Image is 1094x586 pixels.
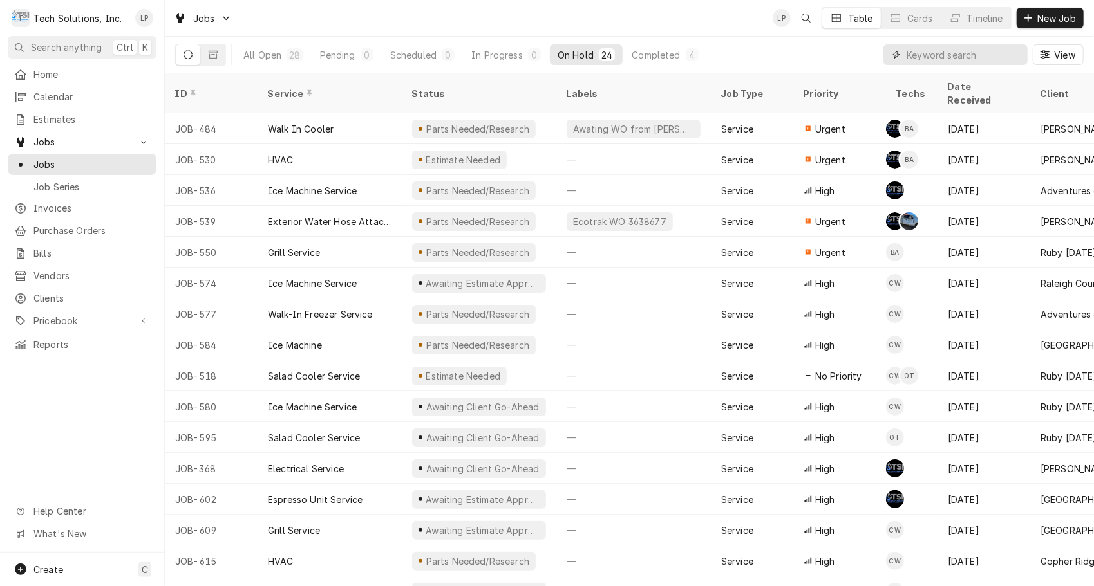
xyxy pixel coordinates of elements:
[886,398,904,416] div: Coleton Wallace's Avatar
[886,552,904,570] div: Coleton Wallace's Avatar
[8,154,156,175] a: Jobs
[1052,48,1078,62] span: View
[886,120,904,138] div: AF
[8,197,156,219] a: Invoices
[948,80,1017,107] div: Date Received
[8,220,156,241] a: Purchase Orders
[815,431,835,444] span: High
[815,554,835,568] span: High
[165,175,258,206] div: JOB-536
[886,274,904,292] div: CW
[900,151,918,169] div: Brian Alexander's Avatar
[165,360,258,391] div: JOB-518
[848,12,873,25] div: Table
[804,87,873,100] div: Priority
[556,144,711,175] div: —
[268,184,357,197] div: Ice Machine Service
[886,274,904,292] div: Coleton Wallace's Avatar
[8,176,156,197] a: Job Series
[556,329,711,360] div: —
[33,68,150,81] span: Home
[31,41,102,54] span: Search anything
[938,144,1030,175] div: [DATE]
[938,237,1030,268] div: [DATE]
[907,44,1021,65] input: Keyword search
[556,391,711,422] div: —
[424,307,531,321] div: Parts Needed/Research
[165,329,258,360] div: JOB-584
[815,524,835,537] span: High
[33,224,150,237] span: Purchase Orders
[1033,44,1084,65] button: View
[243,48,281,62] div: All Open
[268,215,391,228] div: Exterior Water Hose Attachments Are Broken
[169,8,237,29] a: Go to Jobs
[896,87,927,100] div: Techs
[900,151,918,169] div: BA
[556,453,711,484] div: —
[900,367,918,385] div: Otis Tooley's Avatar
[558,48,594,62] div: On Hold
[886,151,904,169] div: AF
[815,122,845,136] span: Urgent
[117,41,133,54] span: Ctrl
[165,453,258,484] div: JOB-368
[886,212,904,230] div: Austin Fox's Avatar
[601,48,612,62] div: 24
[938,422,1030,453] div: [DATE]
[815,246,845,259] span: Urgent
[572,122,695,136] div: Awating WO from [PERSON_NAME] or [PERSON_NAME]
[363,48,371,62] div: 0
[135,9,153,27] div: Lisa Paschal's Avatar
[938,113,1030,144] div: [DATE]
[773,9,791,27] div: Lisa Paschal's Avatar
[33,564,63,575] span: Create
[33,246,150,260] span: Bills
[175,87,245,100] div: ID
[721,87,783,100] div: Job Type
[424,493,541,506] div: Awaiting Estimate Approval
[268,338,322,352] div: Ice Machine
[8,109,156,130] a: Estimates
[773,9,791,27] div: LP
[556,484,711,515] div: —
[721,338,753,352] div: Service
[886,243,904,261] div: Brian Alexander's Avatar
[33,135,131,149] span: Jobs
[721,277,753,290] div: Service
[886,243,904,261] div: BA
[886,490,904,508] div: Austin Fox's Avatar
[531,48,538,62] div: 0
[886,459,904,477] div: Shaun Booth's Avatar
[8,334,156,355] a: Reports
[8,64,156,85] a: Home
[33,113,150,126] span: Estimates
[142,563,148,576] span: C
[33,291,150,305] span: Clients
[815,153,845,167] span: Urgent
[938,329,1030,360] div: [DATE]
[33,90,150,104] span: Calendar
[967,12,1003,25] div: Timeline
[886,428,904,446] div: OT
[424,246,531,259] div: Parts Needed/Research
[796,8,816,28] button: Open search
[424,338,531,352] div: Parts Needed/Research
[165,484,258,515] div: JOB-602
[938,268,1030,298] div: [DATE]
[938,515,1030,545] div: [DATE]
[815,307,835,321] span: High
[815,184,835,197] span: High
[938,391,1030,422] div: [DATE]
[886,305,904,323] div: Coleton Wallace's Avatar
[424,153,502,167] div: Estimate Needed
[886,181,904,199] div: SB
[886,336,904,354] div: CW
[135,9,153,27] div: LP
[8,500,156,522] a: Go to Help Center
[815,462,835,475] span: High
[938,206,1030,237] div: [DATE]
[886,459,904,477] div: SB
[268,524,320,537] div: Grill Service
[688,48,696,62] div: 4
